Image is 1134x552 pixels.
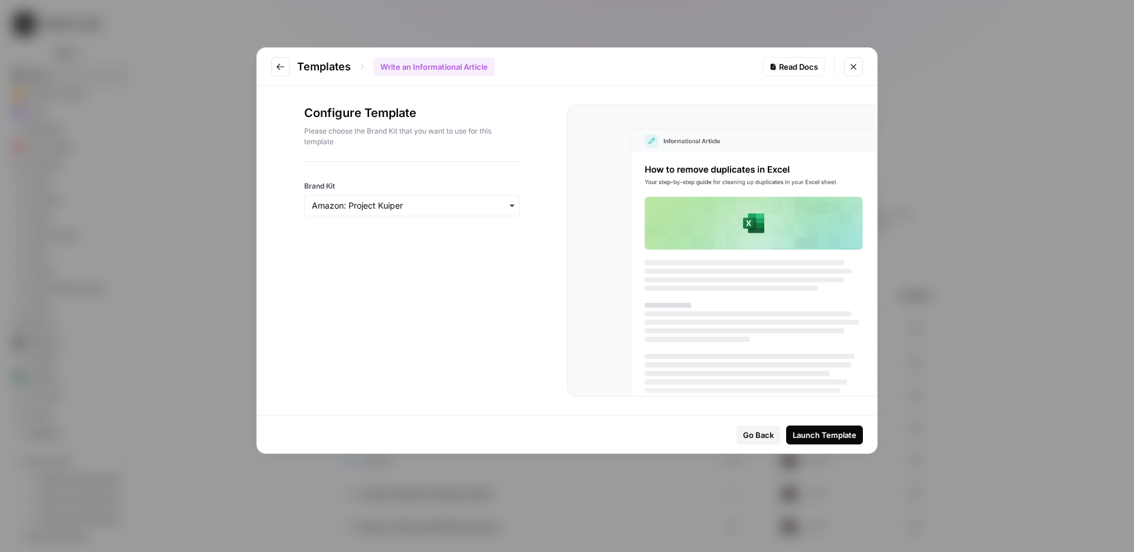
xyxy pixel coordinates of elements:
div: Write an Informational Article [373,57,495,76]
button: Close modal [844,57,863,76]
p: Please choose the Brand Kit that you want to use for this template [304,126,520,147]
div: Launch Template [793,429,856,441]
a: Read Docs [763,57,825,76]
input: Amazon: Project Kuiper [312,200,512,212]
div: Configure Template [304,105,520,161]
div: Templates [297,57,495,76]
button: Go Back [737,426,780,444]
button: Launch Template [786,426,863,444]
div: Read Docs [770,61,818,73]
button: Go to previous step [271,57,290,76]
div: Go Back [743,429,774,441]
label: Brand Kit [304,181,520,191]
